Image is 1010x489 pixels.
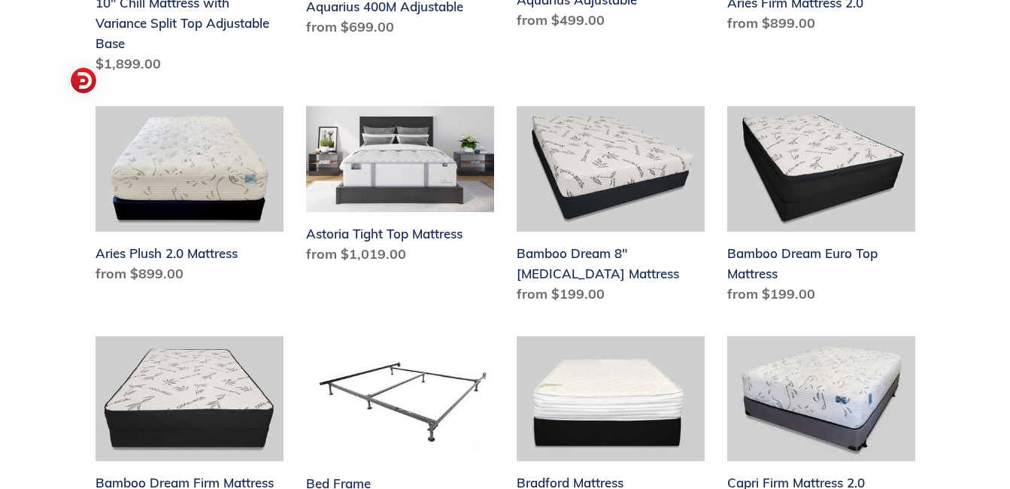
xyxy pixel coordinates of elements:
[96,106,284,290] a: Aries Plush 2.0 Mattress
[306,106,494,270] a: Astoria Tight Top Mattress
[727,106,915,310] a: Bamboo Dream Euro Top Mattress
[517,106,705,310] a: Bamboo Dream 8" Memory Foam Mattress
